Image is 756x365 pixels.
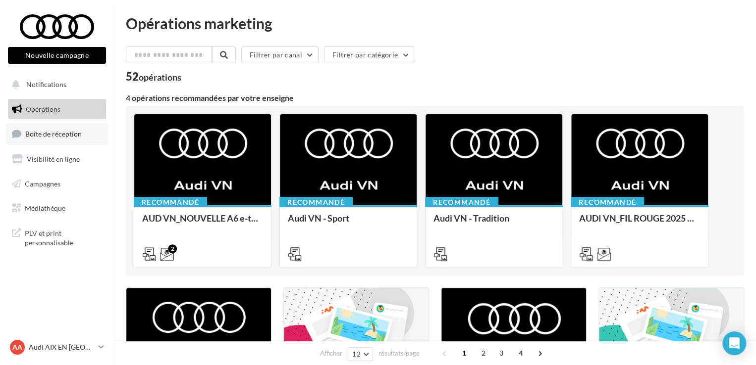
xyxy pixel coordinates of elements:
div: Recommandé [279,197,353,208]
button: 12 [348,347,373,361]
div: 4 opérations recommandées par votre enseigne [126,94,744,102]
span: 2 [476,345,491,361]
div: AUD VN_NOUVELLE A6 e-tron [142,213,263,233]
div: 2 [168,244,177,253]
span: Médiathèque [25,204,65,212]
a: Boîte de réception [6,123,108,144]
span: Notifications [26,80,66,89]
span: 4 [513,345,529,361]
div: Audi VN - Sport [288,213,409,233]
span: Opérations [26,105,60,113]
div: Recommandé [134,197,207,208]
a: AA Audi AIX EN [GEOGRAPHIC_DATA] [8,338,106,357]
span: 12 [352,350,361,358]
div: AUDI VN_FIL ROUGE 2025 - A1, Q2, Q3, Q5 et Q4 e-tron [579,213,700,233]
a: Opérations [6,99,108,120]
span: résultats/page [378,349,420,358]
p: Audi AIX EN [GEOGRAPHIC_DATA] [29,342,95,352]
div: opérations [139,73,181,82]
a: PLV et print personnalisable [6,223,108,252]
div: Open Intercom Messenger [722,331,746,355]
button: Notifications [6,74,104,95]
span: Campagnes [25,179,60,187]
button: Filtrer par canal [241,46,319,63]
button: Nouvelle campagne [8,47,106,64]
a: Campagnes [6,174,108,194]
div: 52 [126,71,181,82]
span: 3 [493,345,509,361]
span: Boîte de réception [25,130,82,138]
a: Médiathèque [6,198,108,219]
div: Recommandé [571,197,644,208]
span: AA [12,342,22,352]
div: Audi VN - Tradition [433,213,554,233]
div: Recommandé [425,197,498,208]
span: Afficher [320,349,342,358]
span: Visibilité en ligne [27,155,80,163]
span: 1 [456,345,472,361]
div: Opérations marketing [126,16,744,31]
a: Visibilité en ligne [6,149,108,170]
button: Filtrer par catégorie [324,46,414,63]
span: PLV et print personnalisable [25,227,102,248]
